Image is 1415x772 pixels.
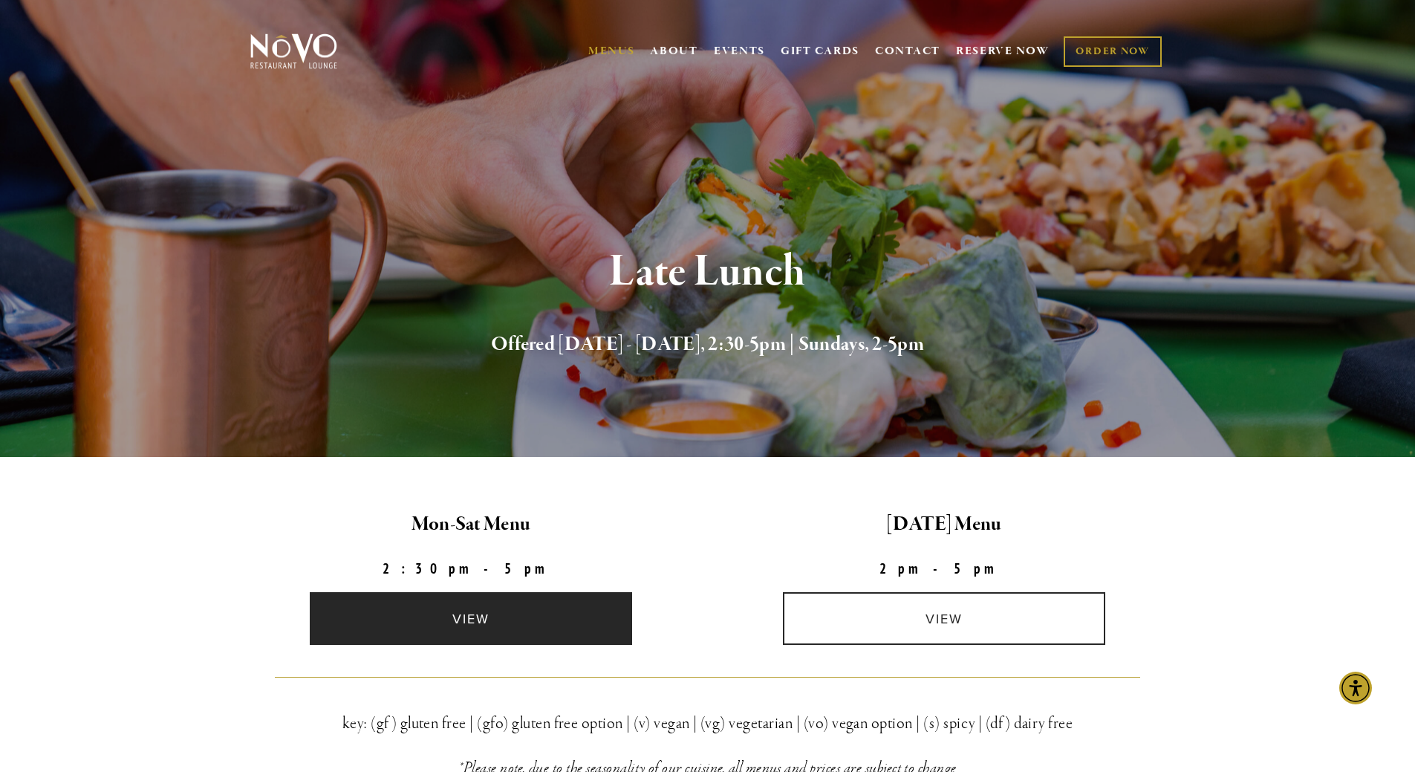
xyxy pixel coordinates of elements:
[956,37,1050,65] a: RESERVE NOW
[720,509,1168,540] h2: [DATE] Menu
[1339,672,1372,704] div: Accessibility Menu
[1064,36,1161,67] a: ORDER NOW
[588,44,635,59] a: MENUS
[714,44,765,59] a: EVENTS
[275,329,1141,360] h2: Offered [DATE] - [DATE], 2:30-5pm | Sundays, 2-5pm
[875,37,940,65] a: CONTACT
[275,710,1141,737] h3: key: (gf) gluten free | (gfo) gluten free option | (v) vegan | (vg) vegetarian | (vo) vegan optio...
[247,33,340,70] img: Novo Restaurant &amp; Lounge
[650,44,698,59] a: ABOUT
[783,592,1105,645] a: view
[247,509,695,540] h2: Mon-Sat Menu
[310,592,632,645] a: view
[275,248,1141,296] h1: Late Lunch
[383,559,559,577] strong: 2:30pm-5pm
[781,37,859,65] a: GIFT CARDS
[879,559,1009,577] strong: 2pm-5pm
